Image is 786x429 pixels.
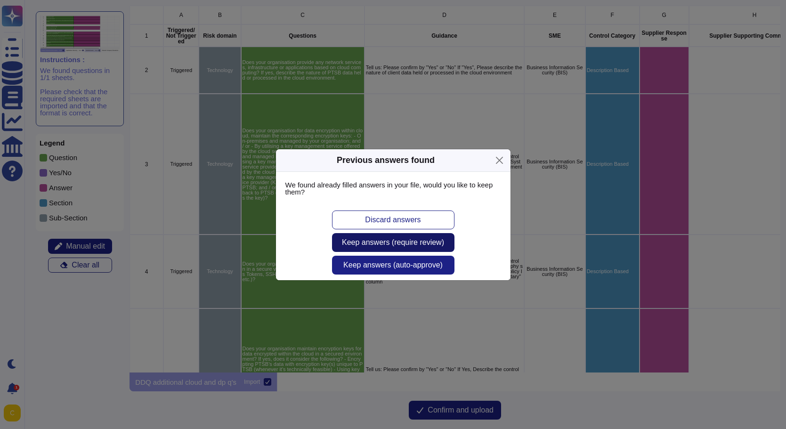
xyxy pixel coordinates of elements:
[332,256,454,275] button: Keep answers (auto-approve)
[343,261,443,269] span: Keep answers (auto-approve)
[337,154,435,167] div: Previous answers found
[332,210,454,229] button: Discard answers
[365,216,421,224] span: Discard answers
[332,233,454,252] button: Keep answers (require review)
[342,239,444,246] span: Keep answers (require review)
[492,153,507,168] button: Close
[276,172,510,205] div: We found already filled answers in your file, would you like to keep them?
